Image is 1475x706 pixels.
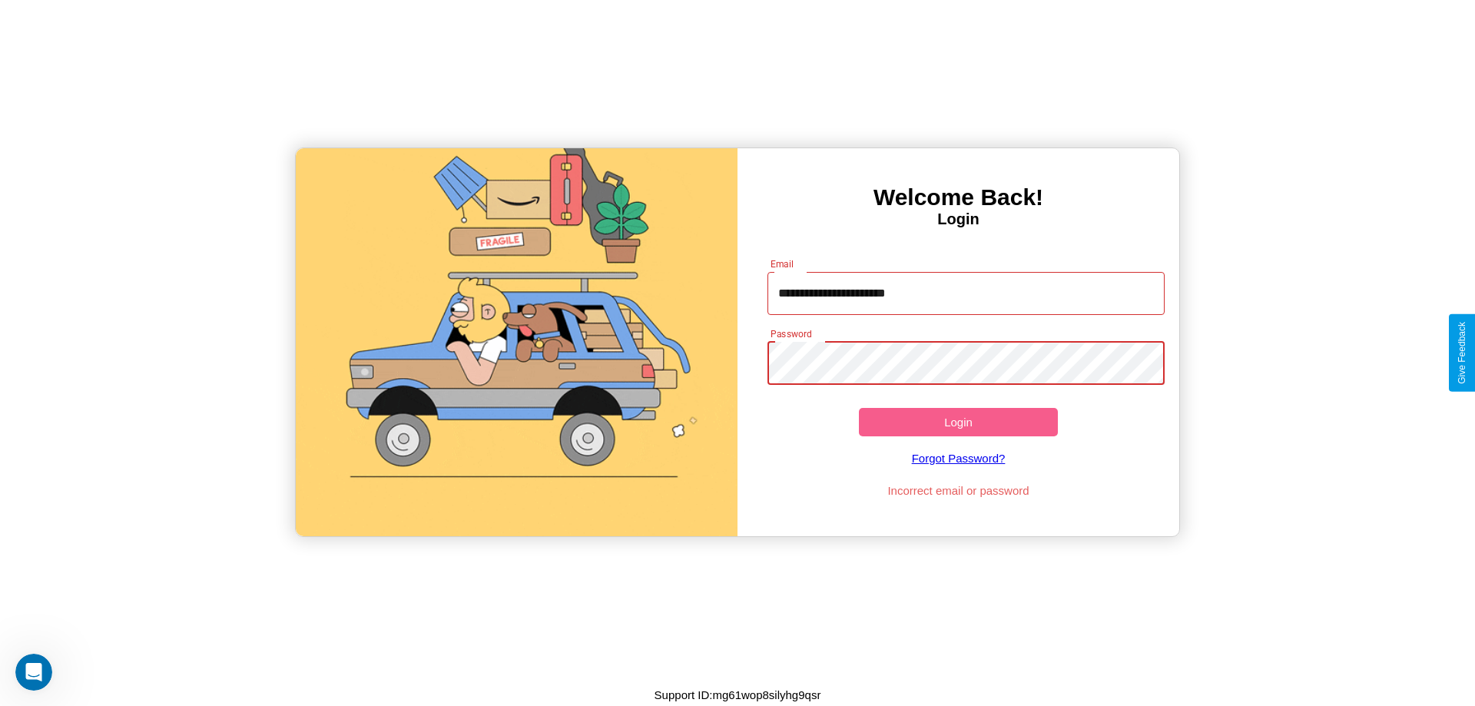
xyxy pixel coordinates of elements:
p: Incorrect email or password [760,480,1158,501]
button: Login [859,408,1058,436]
p: Support ID: mg61wop8silyhg9qsr [655,684,821,705]
h4: Login [737,210,1179,228]
img: gif [296,148,737,536]
label: Email [771,257,794,270]
a: Forgot Password? [760,436,1158,480]
label: Password [771,327,811,340]
h3: Welcome Back! [737,184,1179,210]
iframe: Intercom live chat [15,654,52,691]
div: Give Feedback [1457,322,1467,384]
